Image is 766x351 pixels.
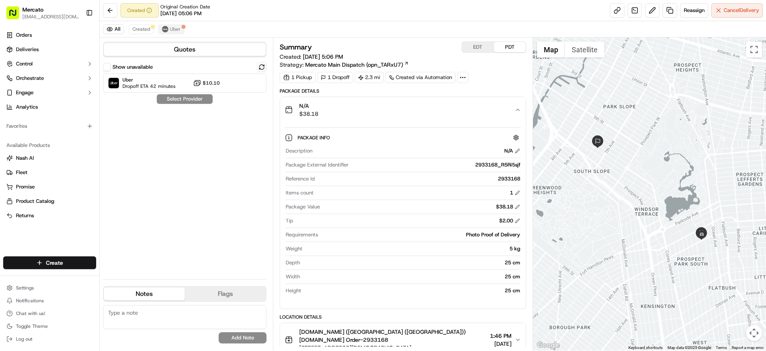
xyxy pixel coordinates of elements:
[129,24,154,34] button: Created
[321,231,520,238] div: Photo Proof of Delivery
[22,14,79,20] button: [EMAIL_ADDRESS][DOMAIN_NAME]
[385,72,456,83] div: Created via Automation
[5,198,64,212] a: 📗Knowledge Base
[305,61,403,69] span: Mercato Main Dispatch (opn_TARxU7)
[3,72,96,85] button: Orchestrate
[6,169,93,176] a: Fleet
[3,256,96,269] button: Create
[6,198,93,205] a: Product Catalog
[3,3,83,22] button: Mercato[EMAIL_ADDRESS][DOMAIN_NAME]
[504,147,520,155] div: N/A
[3,29,96,42] a: Orders
[280,88,526,94] div: Package Details
[3,166,96,179] button: Fleet
[8,139,21,155] img: Wisdom Oko
[16,60,33,67] span: Control
[355,72,384,83] div: 2.3 mi
[3,120,96,133] div: Favorites
[510,189,520,196] div: 1
[16,297,44,304] span: Notifications
[3,101,96,113] a: Analytics
[3,152,96,165] button: Nash AI
[286,161,349,169] span: Package External Identifier
[535,340,561,351] a: Open this area in Google Maps (opens a new window)
[16,285,34,291] span: Settings
[304,287,520,294] div: 25 cm
[79,221,97,227] span: Pylon
[537,42,565,58] button: Show street map
[286,245,302,252] span: Weight
[3,86,96,99] button: Engage
[16,89,34,96] span: Engage
[317,72,353,83] div: 1 Dropoff
[36,107,110,113] div: We're available if you need us!
[3,308,96,319] button: Chat with us!
[67,202,74,208] div: 💻
[170,26,181,32] span: Uber
[280,44,312,51] h3: Summary
[303,273,520,280] div: 25 cm
[3,295,96,306] button: Notifications
[298,135,332,141] span: Package Info
[535,340,561,351] img: Google
[318,175,520,182] div: 2933168
[716,345,727,350] a: Terms (opens in new tab)
[286,273,300,280] span: Width
[21,74,144,83] input: Got a question? Start typing here...
[103,24,124,34] button: All
[22,6,43,14] button: Mercato
[91,147,107,153] span: [DATE]
[565,42,604,58] button: Show satellite imagery
[87,147,89,153] span: •
[286,147,312,155] span: Description
[3,282,96,293] button: Settings
[8,127,53,133] div: Past conversations
[16,155,34,162] span: Nash AI
[8,55,145,67] p: Welcome 👋
[3,195,96,208] button: Product Catalog
[16,147,22,153] img: 1736555255976-a54dd68f-1ca7-489b-9aae-adbdc363a1c4
[17,99,31,113] img: 8571987876998_91fb9ceb93ad5c398215_72.jpg
[286,231,318,238] span: Requirements
[203,80,220,86] span: $10.10
[64,198,131,212] a: 💻API Documentation
[746,42,762,58] button: Toggle fullscreen view
[25,147,85,153] span: Wisdom [PERSON_NAME]
[8,99,22,113] img: 1736555255976-a54dd68f-1ca7-489b-9aae-adbdc363a1c4
[286,189,314,196] span: Items count
[16,310,45,317] span: Chat with us!
[299,328,486,344] span: [DOMAIN_NAME] ([GEOGRAPHIC_DATA] ([GEOGRAPHIC_DATA])) [DOMAIN_NAME] Order-2933168
[286,259,300,266] span: Depth
[120,3,159,18] button: Created
[680,3,708,18] button: Reassign
[280,72,316,83] div: 1 Pickup
[36,99,131,107] div: Start new chat
[711,3,763,18] button: CancelDelivery
[490,340,511,348] span: [DATE]
[3,209,96,222] button: Returns
[280,314,526,320] div: Location Details
[3,333,96,345] button: Log out
[124,125,145,135] button: See all
[280,61,409,69] div: Strategy:
[104,288,185,300] button: Notes
[16,169,28,176] span: Fleet
[16,103,38,111] span: Analytics
[286,203,320,210] span: Package Value
[299,102,318,110] span: N/A
[724,7,759,14] span: Cancel Delivery
[16,212,34,219] span: Returns
[16,183,35,190] span: Promise
[162,26,168,32] img: uber-new-logo.jpeg
[352,161,520,169] div: 2933168_R5Ri5sjf
[684,7,705,14] span: Reassign
[3,139,96,152] div: Available Products
[299,110,318,118] span: $38.18
[193,79,220,87] button: $10.10
[305,61,409,69] a: Mercato Main Dispatch (opn_TARxU7)
[8,202,14,208] div: 📗
[16,201,61,209] span: Knowledge Base
[3,43,96,56] a: Deliveries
